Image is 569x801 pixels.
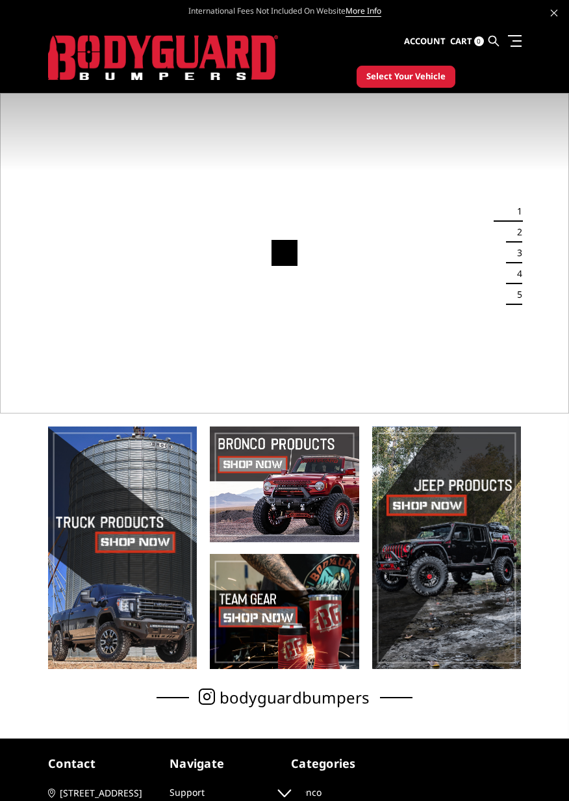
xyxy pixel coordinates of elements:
[450,24,484,59] a: Cart 0
[474,36,484,46] span: 0
[48,35,279,81] img: BODYGUARD BUMPERS
[220,690,370,704] span: bodyguardbumpers
[509,284,522,305] button: 5 of 5
[262,778,307,801] a: Click to Down
[291,755,399,772] h5: Categories
[509,222,522,243] button: 2 of 5
[404,24,446,59] a: Account
[170,786,205,798] a: Support
[346,5,381,17] a: More Info
[366,70,446,83] span: Select Your Vehicle
[48,755,157,772] h5: contact
[357,66,455,88] button: Select Your Vehicle
[509,201,522,222] button: 1 of 5
[404,35,446,47] span: Account
[509,243,522,263] button: 3 of 5
[291,786,322,798] a: Bronco
[509,263,522,284] button: 4 of 5
[450,35,472,47] span: Cart
[170,755,278,772] h5: Navigate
